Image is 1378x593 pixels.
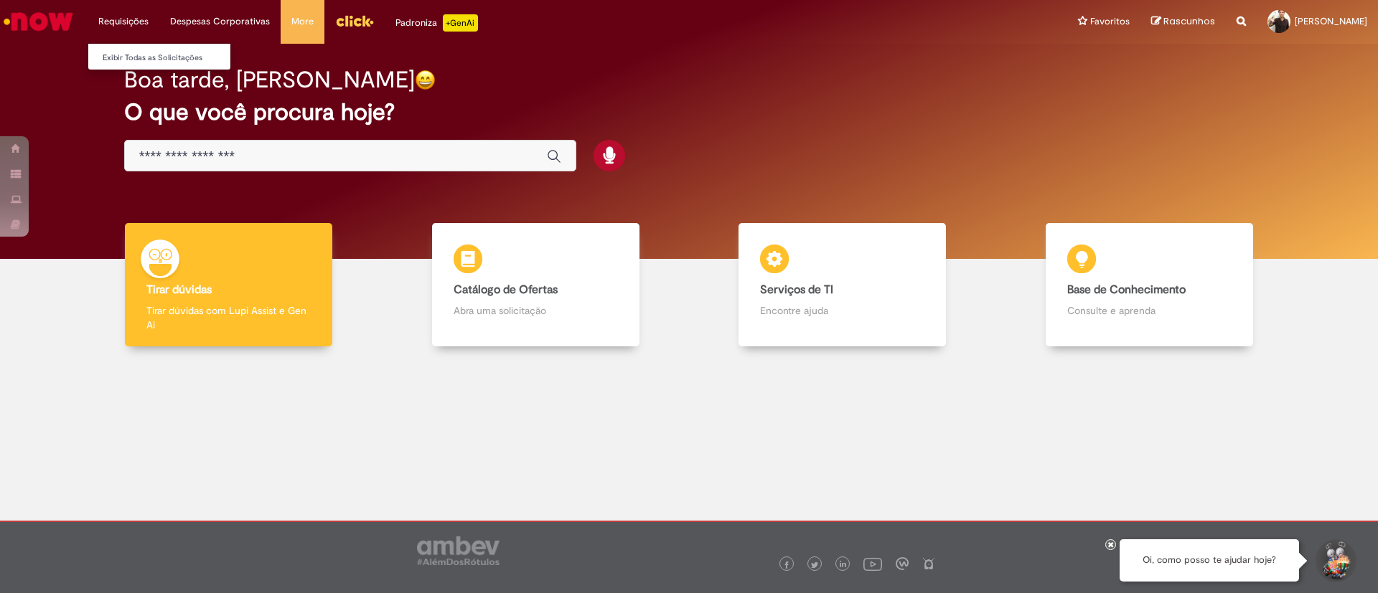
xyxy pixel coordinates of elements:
[454,303,618,318] p: Abra uma solicitação
[840,561,847,569] img: logo_footer_linkedin.png
[415,70,436,90] img: happy-face.png
[922,557,935,570] img: logo_footer_naosei.png
[689,223,996,347] a: Serviços de TI Encontre ajuda
[98,14,149,29] span: Requisições
[996,223,1303,347] a: Base de Conhecimento Consulte e aprenda
[760,303,924,318] p: Encontre ajuda
[1295,15,1367,27] span: [PERSON_NAME]
[146,283,212,297] b: Tirar dúvidas
[1120,539,1299,582] div: Oi, como posso te ajudar hoje?
[863,554,882,573] img: logo_footer_youtube.png
[88,43,231,70] ul: Requisições
[395,14,478,32] div: Padroniza
[1067,283,1186,297] b: Base de Conhecimento
[760,283,833,297] b: Serviços de TI
[896,557,909,570] img: logo_footer_workplace.png
[146,303,311,332] p: Tirar dúvidas com Lupi Assist e Gen Ai
[1313,539,1356,582] button: Iniciar Conversa de Suporte
[88,50,246,66] a: Exibir Todas as Solicitações
[1151,15,1215,29] a: Rascunhos
[1090,14,1130,29] span: Favoritos
[170,14,270,29] span: Despesas Corporativas
[454,283,558,297] b: Catálogo de Ofertas
[383,223,690,347] a: Catálogo de Ofertas Abra uma solicitação
[291,14,314,29] span: More
[124,100,1255,125] h2: O que você procura hoje?
[335,10,374,32] img: click_logo_yellow_360x200.png
[75,223,383,347] a: Tirar dúvidas Tirar dúvidas com Lupi Assist e Gen Ai
[783,561,790,569] img: logo_footer_facebook.png
[443,14,478,32] p: +GenAi
[1163,14,1215,28] span: Rascunhos
[811,561,818,569] img: logo_footer_twitter.png
[417,536,500,565] img: logo_footer_ambev_rotulo_gray.png
[1067,303,1232,318] p: Consulte e aprenda
[124,67,415,92] h2: Boa tarde, [PERSON_NAME]
[1,7,75,36] img: ServiceNow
